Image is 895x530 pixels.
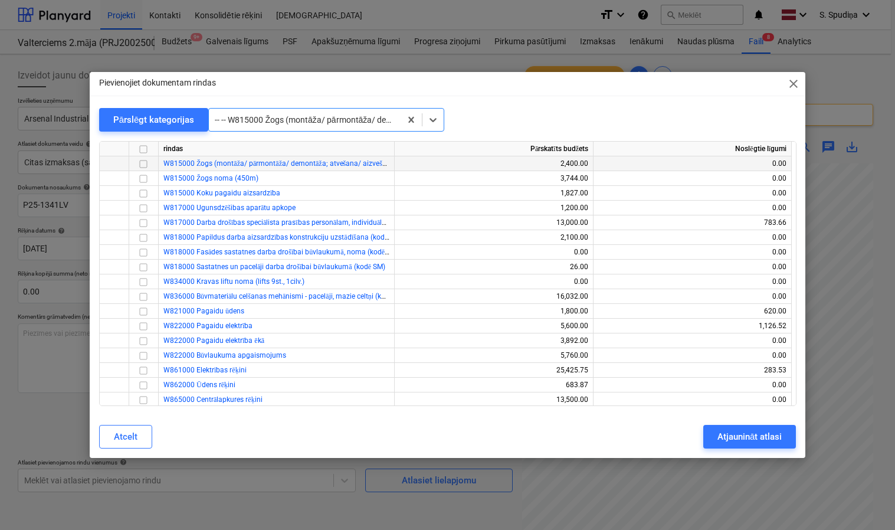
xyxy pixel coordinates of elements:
button: Pārslēgt kategorijas [99,108,209,132]
div: 0.00 [598,289,786,304]
div: Atjaunināt atlasi [717,429,782,444]
a: W834000 Kravas liftu noma (lifts 9st., 1cilv.) [163,277,304,286]
a: W836000 Būvmateriālu celšanas mehānismi - pacelāji, mazie celtņi (kodē SM) [163,292,406,300]
div: 1,126.52 [598,319,786,333]
span: close [786,77,801,91]
a: W862000 Ūdens rēķini [163,381,235,389]
div: 1,800.00 [399,304,588,319]
div: 3,892.00 [399,333,588,348]
a: W818000 Fasādes sastatnes darba drošībai būvlaukumā, noma (kodē SM) pieskaitīts pie Fasādes [163,248,473,256]
div: 0.00 [598,274,786,289]
div: Atcelt [114,429,137,444]
a: W815000 Žogs noma (450m) [163,174,258,182]
div: 0.00 [598,392,786,407]
a: W821000 Pagaidu ūdens [163,307,244,315]
a: W822000 Būvlaukuma apgaismojums [163,351,286,359]
a: W818000 Papildus darba aizsardzības konstrukciju uzstādīšana (kodē SM) [163,233,402,241]
div: Noslēgtie līgumi [594,142,792,156]
div: 5,600.00 [399,319,588,333]
a: W815000 Koku pagaidu aizsardzība [163,189,280,197]
div: 783.66 [598,215,786,230]
div: 3,744.00 [399,171,588,186]
iframe: Chat Widget [836,473,895,530]
div: Pārskatīts budžets [395,142,594,156]
div: 0.00 [598,245,786,260]
a: W861000 Elektrības rēķini [163,366,247,374]
a: W822000 Pagaidu elektrība [163,322,253,330]
div: 0.00 [598,378,786,392]
div: 0.00 [598,333,786,348]
div: 25,425.75 [399,363,588,378]
div: 683.87 [399,378,588,392]
a: W865000 Centrālapkures rēķini [163,395,263,404]
div: Pārslēgt kategorijas [113,112,195,127]
div: 0.00 [598,348,786,363]
div: 0.00 [598,260,786,274]
div: 0.00 [399,245,588,260]
div: 620.00 [598,304,786,319]
div: 0.00 [598,201,786,215]
div: rindas [159,142,395,156]
p: Pievienojiet dokumentam rindas [99,77,216,89]
div: 5,760.00 [399,348,588,363]
a: W822000 Pagaidu elektrība ēkā [163,336,264,345]
a: W818000 Sastatnes un pacelāji darba drošībai būvlaukumā (kodē SM) [163,263,385,271]
div: 2,100.00 [399,230,588,245]
div: 13,000.00 [399,215,588,230]
a: W817000 Ugunsdzēšibas aparātu apkope [163,204,296,212]
div: 0.00 [598,230,786,245]
div: 26.00 [399,260,588,274]
div: 283.53 [598,363,786,378]
div: 0.00 [598,171,786,186]
a: W815000 Žogs (montāža/ pārmontāža/ demontāža; atvešana/ aizvešana) [163,159,397,168]
div: 13,500.00 [399,392,588,407]
a: W817000 Darba drošības speciālista prasības personālam, individuālas aizsardzības līdzekļi (kodē ... [163,218,586,227]
button: Atjaunināt atlasi [703,425,796,449]
div: 1,827.00 [399,186,588,201]
div: 0.00 [598,156,786,171]
button: Atcelt [99,425,152,449]
div: 16,032.00 [399,289,588,304]
div: 2,400.00 [399,156,588,171]
div: 0.00 [399,274,588,289]
div: 1,200.00 [399,201,588,215]
div: 0.00 [598,186,786,201]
